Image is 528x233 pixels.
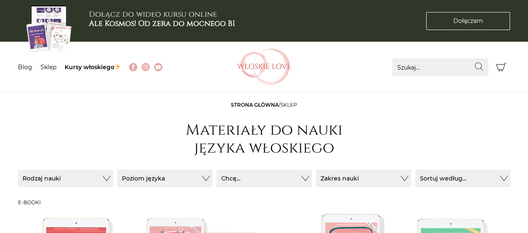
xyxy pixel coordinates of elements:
b: Ale Kosmos! Od zera do mocnego B1 [89,18,235,29]
span: / [231,102,297,108]
button: Poziom języka [117,170,212,187]
a: Strona główna [231,102,279,108]
input: Szukaj... [392,58,488,76]
img: ✨ [114,64,120,70]
h1: Materiały do nauki języka włoskiego [181,121,348,157]
img: Włoskielove [237,48,291,86]
span: Dołączam [453,17,483,25]
a: Dołączam [426,12,510,30]
button: Chcę... [217,170,312,187]
button: Zakres nauki [316,170,411,187]
a: Sklep [40,63,56,71]
button: Koszyk [493,58,510,76]
button: Sortuj według... [415,170,510,187]
h3: Dołącz do wideo kursu online [89,10,235,28]
button: Rodzaj nauki [18,170,113,187]
a: Kursy włoskiego [65,63,121,71]
span: sklep [280,102,297,108]
h3: E-booki [18,200,510,205]
a: Blog [18,63,32,71]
